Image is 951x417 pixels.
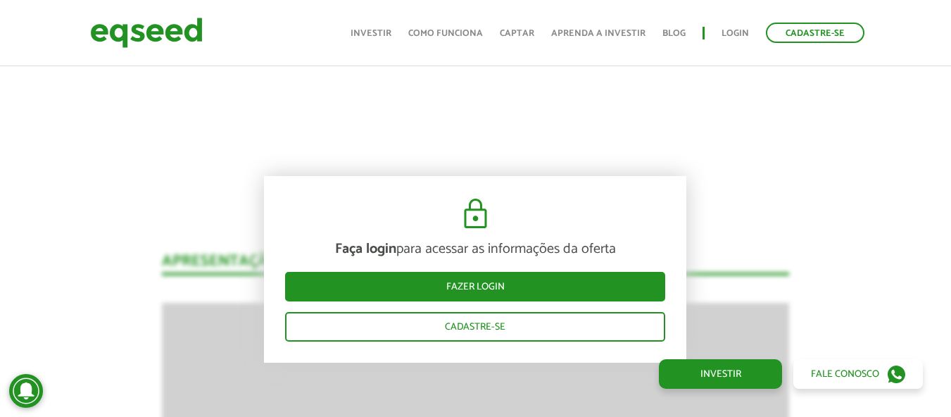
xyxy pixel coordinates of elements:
a: Como funciona [408,29,483,38]
a: Blog [662,29,686,38]
img: cadeado.svg [458,197,493,231]
a: Investir [659,359,782,389]
a: Fale conosco [793,359,923,389]
a: Cadastre-se [766,23,864,43]
a: Login [722,29,749,38]
a: Investir [351,29,391,38]
a: Aprenda a investir [551,29,645,38]
a: Fazer login [285,272,665,301]
strong: Faça login [335,237,396,261]
p: para acessar as informações da oferta [285,241,665,258]
img: EqSeed [90,14,203,51]
a: Captar [500,29,534,38]
a: Cadastre-se [285,312,665,342]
